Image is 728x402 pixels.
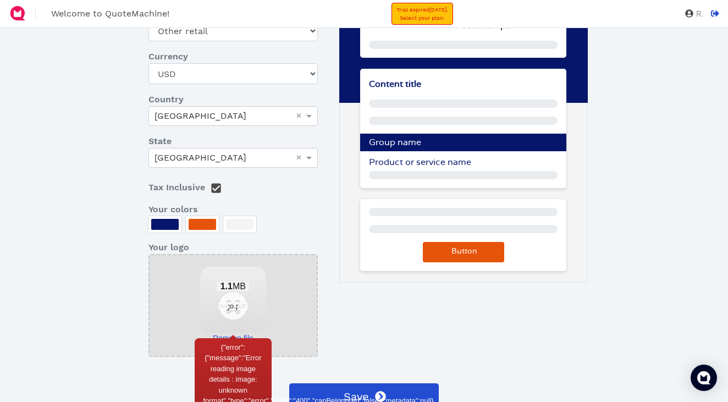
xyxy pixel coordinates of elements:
[200,333,266,344] a: Remove file
[155,152,246,163] span: [GEOGRAPHIC_DATA]
[148,135,172,148] span: State
[693,10,703,18] span: R.
[450,247,477,255] span: Button
[396,7,448,21] span: Trial expired . Select your plan.
[148,203,198,216] span: Your colors
[294,148,304,167] span: Clear value
[423,242,504,262] button: Button
[148,50,188,63] span: Currency
[294,107,304,125] span: Clear value
[391,3,453,25] a: Trial expired[DATE].Select your plan.
[217,282,249,291] span: MB
[369,138,421,147] span: Group name
[9,4,26,22] img: QuoteM_icon_flat.png
[155,111,246,121] span: [GEOGRAPHIC_DATA]
[148,93,184,106] span: Country
[691,365,717,391] div: Open Intercom Messenger
[51,8,169,19] span: Welcome to QuoteMachine!
[296,152,302,162] span: ×
[148,182,205,192] span: Tax Inclusive
[296,111,302,120] span: ×
[220,282,233,291] strong: 1.1
[217,301,250,311] span: logo.pdf
[148,241,189,254] span: Your logo
[369,158,471,167] span: Product or service name
[369,80,421,89] span: Content title
[429,7,446,13] span: [DATE]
